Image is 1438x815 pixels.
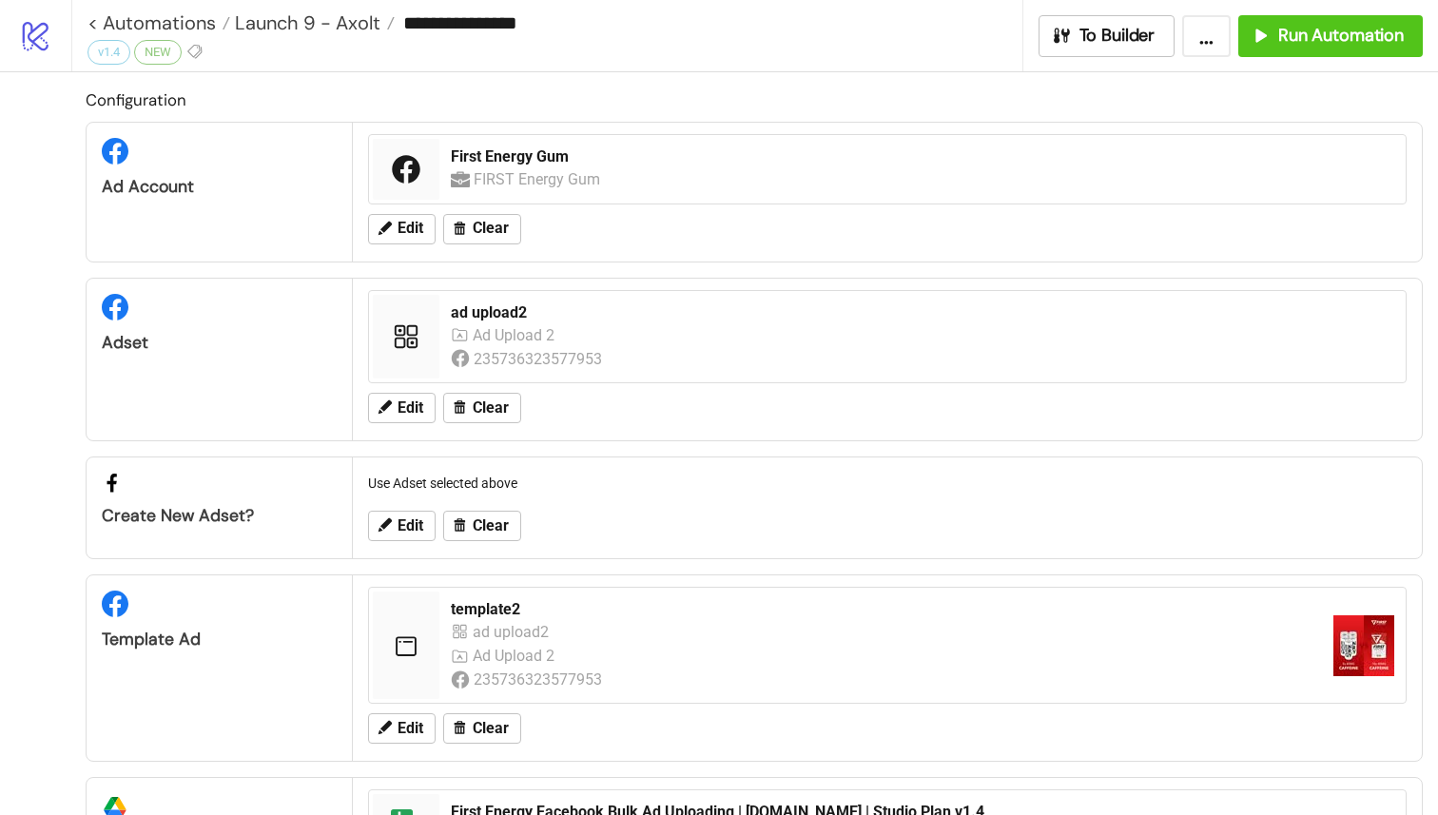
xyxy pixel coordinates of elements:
a: Launch 9 - Axolt [230,13,395,32]
span: Clear [473,517,509,534]
button: Clear [443,511,521,541]
div: 235736323577953 [474,347,606,371]
div: Template Ad [102,629,337,650]
span: Run Automation [1278,25,1404,47]
img: https://external-fra5-2.xx.fbcdn.net/emg1/v/t13/4229884976682918792?url=https%3A%2F%2Fwww.faceboo... [1333,615,1394,676]
button: Edit [368,713,436,744]
span: Clear [473,399,509,417]
div: template2 [451,599,1318,620]
h2: Configuration [86,87,1423,112]
div: Ad Account [102,176,337,198]
div: ad upload2 [473,620,554,644]
a: < Automations [87,13,230,32]
div: Ad Upload 2 [473,323,559,347]
div: v1.4 [87,40,130,65]
span: Edit [398,720,423,737]
span: Clear [473,220,509,237]
div: Create new adset? [102,505,337,527]
button: Clear [443,214,521,244]
button: To Builder [1039,15,1176,57]
div: Use Adset selected above [360,465,1414,501]
span: Launch 9 - Axolt [230,10,380,35]
span: Edit [398,517,423,534]
div: ad upload2 [451,302,1394,323]
button: Clear [443,713,521,744]
button: ... [1182,15,1231,57]
span: To Builder [1079,25,1156,47]
div: FIRST Energy Gum [474,167,604,191]
button: Run Automation [1238,15,1423,57]
div: 235736323577953 [474,668,606,691]
div: Adset [102,332,337,354]
div: First Energy Gum [451,146,1394,167]
span: Edit [398,399,423,417]
div: NEW [134,40,182,65]
span: Clear [473,720,509,737]
button: Edit [368,393,436,423]
div: Ad Upload 2 [473,644,559,668]
span: Edit [398,220,423,237]
button: Clear [443,393,521,423]
button: Edit [368,214,436,244]
button: Edit [368,511,436,541]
